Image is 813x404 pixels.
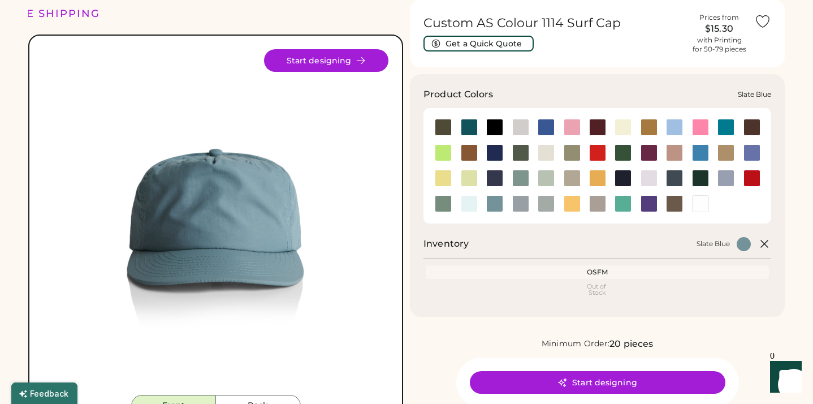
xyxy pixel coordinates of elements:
[43,49,388,395] img: 1114 - Slate Blue Front Image
[428,283,767,296] div: Out of Stock
[43,49,388,395] div: 1114 Style Image
[738,90,771,99] div: Slate Blue
[423,36,534,51] button: Get a Quick Quote
[542,338,610,350] div: Minimum Order:
[470,371,725,394] button: Start designing
[264,49,388,72] button: Start designing
[699,13,739,22] div: Prices from
[691,22,747,36] div: $15.30
[609,337,653,351] div: 20 pieces
[759,353,808,402] iframe: Front Chat
[3,6,100,22] div: FREE SHIPPING
[423,88,493,101] h3: Product Colors
[697,239,730,248] div: Slate Blue
[423,15,684,31] h1: Custom AS Colour 1114 Surf Cap
[423,237,469,251] h2: Inventory
[428,268,767,277] div: OSFM
[693,36,746,54] div: with Printing for 50-79 pieces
